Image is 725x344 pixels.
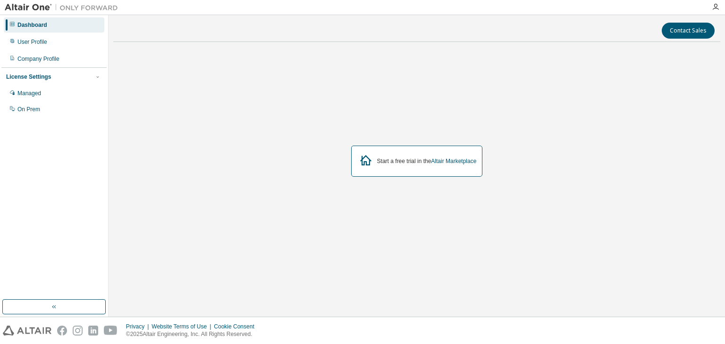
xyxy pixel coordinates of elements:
[6,73,51,81] div: License Settings
[5,3,123,12] img: Altair One
[88,326,98,336] img: linkedin.svg
[17,38,47,46] div: User Profile
[377,157,477,165] div: Start a free trial in the
[17,90,41,97] div: Managed
[17,55,59,63] div: Company Profile
[152,323,214,330] div: Website Terms of Use
[73,326,83,336] img: instagram.svg
[126,330,260,338] p: © 2025 Altair Engineering, Inc. All Rights Reserved.
[662,23,715,39] button: Contact Sales
[431,158,476,164] a: Altair Marketplace
[214,323,260,330] div: Cookie Consent
[57,326,67,336] img: facebook.svg
[17,21,47,29] div: Dashboard
[104,326,118,336] img: youtube.svg
[126,323,152,330] div: Privacy
[3,326,51,336] img: altair_logo.svg
[17,106,40,113] div: On Prem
